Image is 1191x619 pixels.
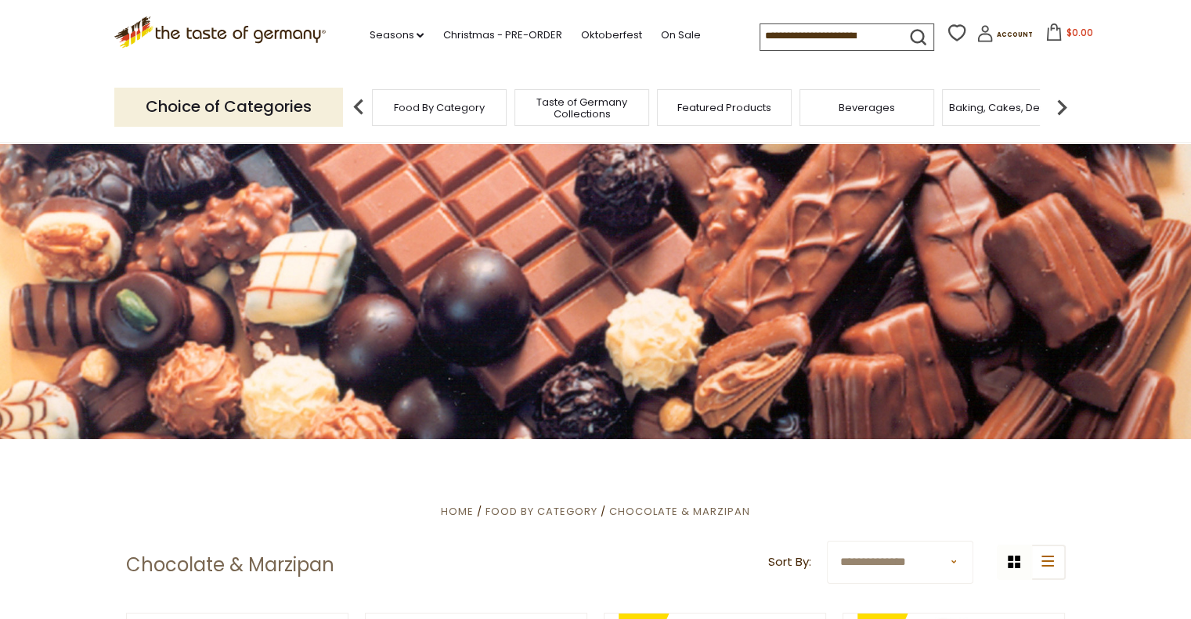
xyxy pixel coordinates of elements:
a: Beverages [839,102,895,113]
span: Account [997,31,1033,39]
a: Taste of Germany Collections [519,96,644,120]
span: $0.00 [1066,26,1092,39]
a: Chocolate & Marzipan [609,504,750,519]
a: Featured Products [677,102,771,113]
a: Food By Category [485,504,597,519]
a: Christmas - PRE-ORDER [442,27,561,44]
button: $0.00 [1036,23,1103,47]
a: Food By Category [394,102,485,113]
h1: Chocolate & Marzipan [126,553,334,577]
a: Oktoberfest [580,27,641,44]
img: next arrow [1046,92,1077,123]
a: Home [441,504,474,519]
a: Baking, Cakes, Desserts [949,102,1070,113]
p: Choice of Categories [114,88,343,126]
a: On Sale [660,27,700,44]
a: Account [976,25,1033,48]
label: Sort By: [768,552,811,572]
img: previous arrow [343,92,374,123]
a: Seasons [369,27,424,44]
